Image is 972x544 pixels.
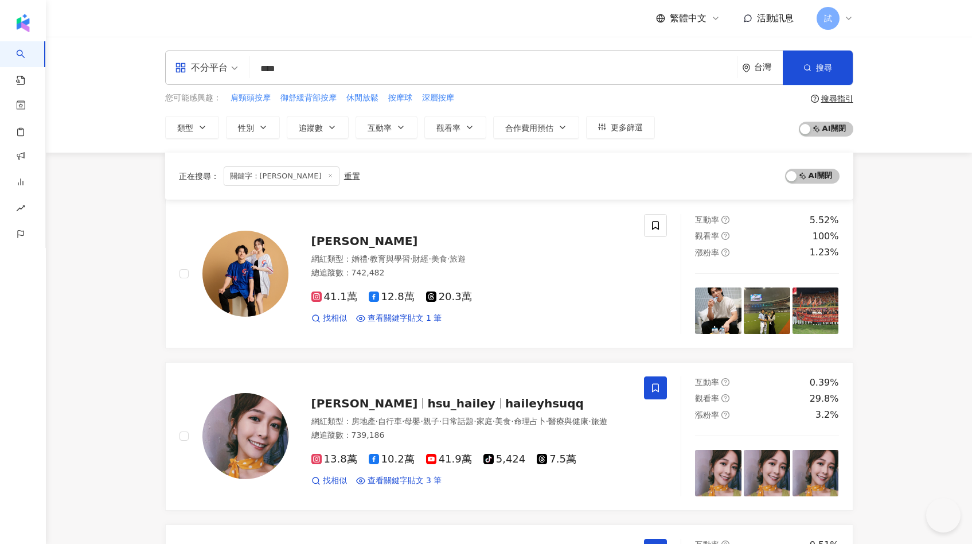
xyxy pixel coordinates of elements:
[422,92,454,104] span: 深層按摩
[426,291,472,303] span: 20.3萬
[813,230,839,243] div: 100%
[378,417,402,426] span: 自行車
[311,453,357,465] span: 13.8萬
[537,453,576,465] span: 7.5萬
[695,215,719,224] span: 互動率
[344,172,360,181] div: 重置
[165,92,221,104] span: 您可能感興趣：
[815,409,839,421] div: 3.2%
[165,116,219,139] button: 類型
[548,417,588,426] span: 醫療與健康
[810,393,839,405] div: 29.8%
[474,417,476,426] span: ·
[202,393,288,479] img: KOL Avatar
[346,92,379,104] button: 休閒放鬆
[439,417,442,426] span: ·
[311,397,418,410] span: [PERSON_NAME]
[483,453,526,465] span: 5,424
[816,63,832,72] span: 搜尋
[793,287,839,334] img: post-image
[757,13,794,24] span: 活動訊息
[368,254,370,263] span: ·
[695,248,719,257] span: 漲粉率
[811,95,819,103] span: question-circle
[369,291,415,303] span: 12.8萬
[388,92,413,104] button: 按摩球
[824,12,832,25] span: 試
[428,254,431,263] span: ·
[793,450,839,496] img: post-image
[424,116,486,139] button: 觀看率
[493,116,579,139] button: 合作費用預估
[742,64,751,72] span: environment
[16,197,25,223] span: rise
[505,123,553,133] span: 合作費用預估
[754,63,783,72] div: 台灣
[311,430,631,441] div: 總追蹤數 ： 739,186
[224,166,339,186] span: 關鍵字：[PERSON_NAME]
[370,254,410,263] span: 教育與學習
[14,14,32,32] img: logo icon
[721,248,729,257] span: question-circle
[695,394,719,403] span: 觀看率
[505,397,584,410] span: haileyhsuqq
[352,417,376,426] span: 房地產
[368,123,392,133] span: 互動率
[404,417,420,426] span: 母嬰
[810,376,839,389] div: 0.39%
[412,254,428,263] span: 財經
[591,417,607,426] span: 旅遊
[588,417,591,426] span: ·
[783,50,853,85] button: 搜尋
[586,116,655,139] button: 更多篩選
[442,417,474,426] span: 日常話題
[368,313,442,324] span: 查看關鍵字貼文 1 筆
[493,417,495,426] span: ·
[175,62,186,73] span: appstore
[744,287,790,334] img: post-image
[721,411,729,419] span: question-circle
[177,123,193,133] span: 類型
[546,417,548,426] span: ·
[311,313,347,324] a: 找相似
[427,397,495,410] span: hsu_hailey
[695,287,741,334] img: post-image
[402,417,404,426] span: ·
[165,200,853,348] a: KOL Avatar[PERSON_NAME]網紅類型：婚禮·教育與學習·財經·美食·旅遊總追蹤數：742,48241.1萬12.8萬20.3萬找相似查看關鍵字貼文 1 筆互動率question...
[311,291,357,303] span: 41.1萬
[311,475,347,487] a: 找相似
[280,92,337,104] span: 御舒緩背部按摩
[744,450,790,496] img: post-image
[926,498,961,533] iframe: Help Scout Beacon - Open
[695,450,741,496] img: post-image
[410,254,412,263] span: ·
[311,267,631,279] div: 總追蹤數 ： 742,482
[175,59,228,77] div: 不分平台
[721,378,729,386] span: question-circle
[721,394,729,402] span: question-circle
[165,362,853,511] a: KOL Avatar[PERSON_NAME]hsu_haileyhaileyhsuqq網紅類型：房地產·自行車·母嬰·親子·日常話題·家庭·美食·命理占卜·醫療與健康·旅遊總追蹤數：739,1...
[352,254,368,263] span: 婚禮
[721,216,729,224] span: question-circle
[695,410,719,419] span: 漲粉率
[421,92,455,104] button: 深層按摩
[230,92,271,104] button: 肩頸頭按摩
[420,417,423,426] span: ·
[226,116,280,139] button: 性別
[368,475,442,487] span: 查看關鍵字貼文 3 筆
[179,172,219,181] span: 正在搜尋 ：
[238,123,254,133] span: 性別
[810,246,839,259] div: 1.23%
[369,453,415,465] span: 10.2萬
[356,475,442,487] a: 查看關鍵字貼文 3 筆
[495,417,511,426] span: 美食
[376,417,378,426] span: ·
[311,254,631,265] div: 網紅類型 ：
[356,313,442,324] a: 查看關鍵字貼文 1 筆
[388,92,412,104] span: 按摩球
[695,378,719,387] span: 互動率
[202,231,288,317] img: KOL Avatar
[511,417,513,426] span: ·
[821,94,853,103] div: 搜尋指引
[695,231,719,240] span: 觀看率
